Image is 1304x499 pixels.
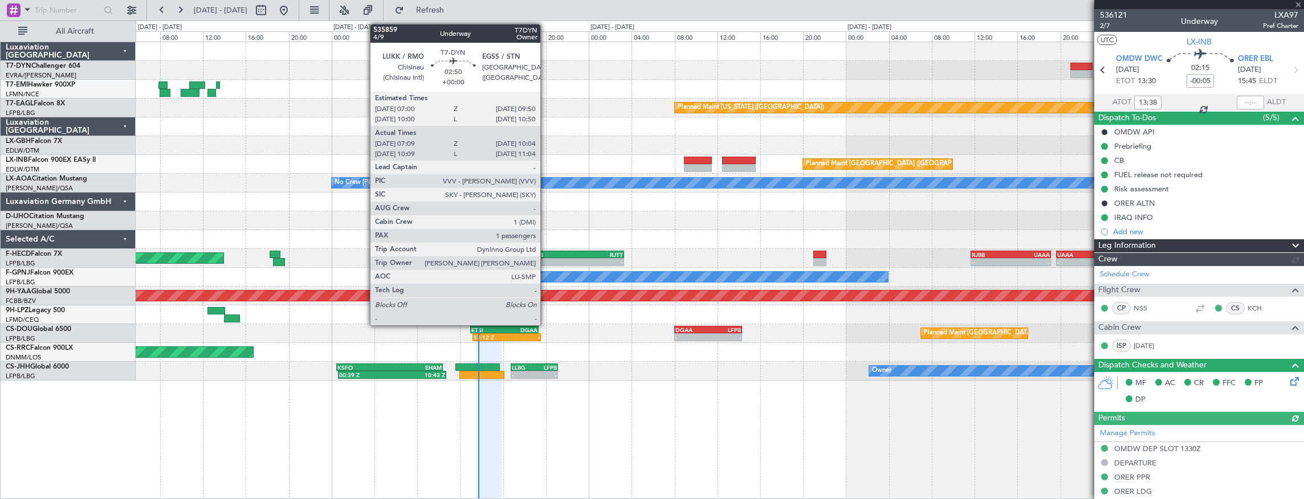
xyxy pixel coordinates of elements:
[1116,76,1135,87] span: ETOT
[6,213,29,220] span: D-IJHO
[374,31,417,42] div: 04:00
[6,63,80,69] a: T7-DYNChallenger 604
[1187,36,1212,48] span: LX-INB
[6,363,69,370] a: CS-JHHGlobal 6000
[335,174,414,191] div: No Crew [PERSON_NAME]
[535,371,557,378] div: -
[675,334,708,341] div: -
[138,23,182,32] div: [DATE] - [DATE]
[503,31,546,42] div: 16:00
[846,31,889,42] div: 00:00
[30,27,120,35] span: All Aircraft
[417,31,460,42] div: 08:00
[392,371,445,378] div: 10:43 Z
[6,165,39,174] a: EDLW/DTM
[512,371,535,378] div: -
[1263,112,1279,124] span: (5/5)
[889,31,932,42] div: 04:00
[389,1,458,19] button: Refresh
[1116,54,1163,65] span: OMDW DWC
[1114,170,1203,179] div: FUEL release not required
[708,334,741,341] div: -
[406,6,454,14] span: Refresh
[1113,97,1131,108] span: ATOT
[333,23,377,32] div: [DATE] - [DATE]
[246,31,288,42] div: 16:00
[474,334,507,341] div: 13:12 Z
[6,353,41,362] a: DNMM/LOS
[1116,64,1139,76] span: [DATE]
[1114,127,1155,137] div: OMDW API
[6,316,39,324] a: LFMD/CEQ
[590,23,634,32] div: [DATE] - [DATE]
[6,288,70,295] a: 9H-YAAGlobal 5000
[6,81,28,88] span: T7-EMI
[6,297,36,305] a: FCBB/BZV
[6,345,73,351] a: CS-RRCFalcon 900LX
[678,99,824,116] div: Planned Maint [US_STATE] ([GEOGRAPHIC_DATA])
[1138,76,1156,87] span: 13:30
[6,100,34,107] span: T7-EAGL
[847,23,891,32] div: [DATE] - [DATE]
[117,31,160,42] div: 04:00
[6,81,75,88] a: T7-EMIHawker 900XP
[1100,9,1127,21] span: 536121
[1098,239,1156,252] span: Leg Information
[535,364,557,371] div: LFPB
[1057,259,1101,265] div: -
[1263,9,1298,21] span: LXA97
[6,269,74,276] a: F-GPNJFalcon 900EX
[6,251,31,257] span: F-HECD
[631,31,674,42] div: 04:00
[6,90,39,99] a: LFMN/NCE
[194,5,247,15] span: [DATE] - [DATE]
[35,2,100,19] input: Trip Number
[1263,21,1298,31] span: Pref Charter
[1254,378,1263,389] span: FP
[1100,21,1127,31] span: 2/7
[6,307,28,314] span: 9H-LPZ
[1238,54,1273,65] span: ORER EBL
[1114,198,1155,208] div: ORER ALTN
[6,326,32,333] span: CS-DOU
[972,251,1011,258] div: RJBB
[6,157,96,163] a: LX-INBFalcon 900EX EASy II
[528,259,576,265] div: -
[6,372,35,381] a: LFPB/LBG
[675,31,718,42] div: 08:00
[471,326,504,333] div: ETSI
[975,31,1017,42] div: 12:00
[803,31,846,42] div: 20:00
[1114,156,1124,165] div: CB
[6,146,39,155] a: EDLW/DTM
[1098,359,1207,372] span: Dispatch Checks and Weather
[6,326,71,333] a: CS-DOUGlobal 6500
[6,259,35,268] a: LFPB/LBG
[6,138,31,145] span: LX-GBH
[576,259,624,265] div: -
[972,259,1011,265] div: -
[289,31,332,42] div: 20:00
[1057,251,1101,258] div: UAAA
[760,31,803,42] div: 16:00
[1191,63,1209,74] span: 02:15
[1238,64,1261,76] span: [DATE]
[1135,378,1146,389] span: MF
[6,157,28,163] span: LX-INB
[6,63,31,69] span: T7-DYN
[932,31,975,42] div: 08:00
[6,307,65,314] a: 9H-LPZLegacy 500
[1017,31,1060,42] div: 16:00
[1259,76,1277,87] span: ELDT
[6,175,32,182] span: LX-AOA
[528,251,576,258] div: UGTB
[504,326,537,333] div: DGAA
[6,251,62,257] a: F-HECDFalcon 7X
[1114,141,1151,151] div: Prebriefing
[1165,378,1175,389] span: AC
[203,31,246,42] div: 12:00
[6,109,35,117] a: LFPB/LBG
[1135,394,1146,406] span: DP
[339,371,392,378] div: 00:39 Z
[872,362,891,379] div: Owner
